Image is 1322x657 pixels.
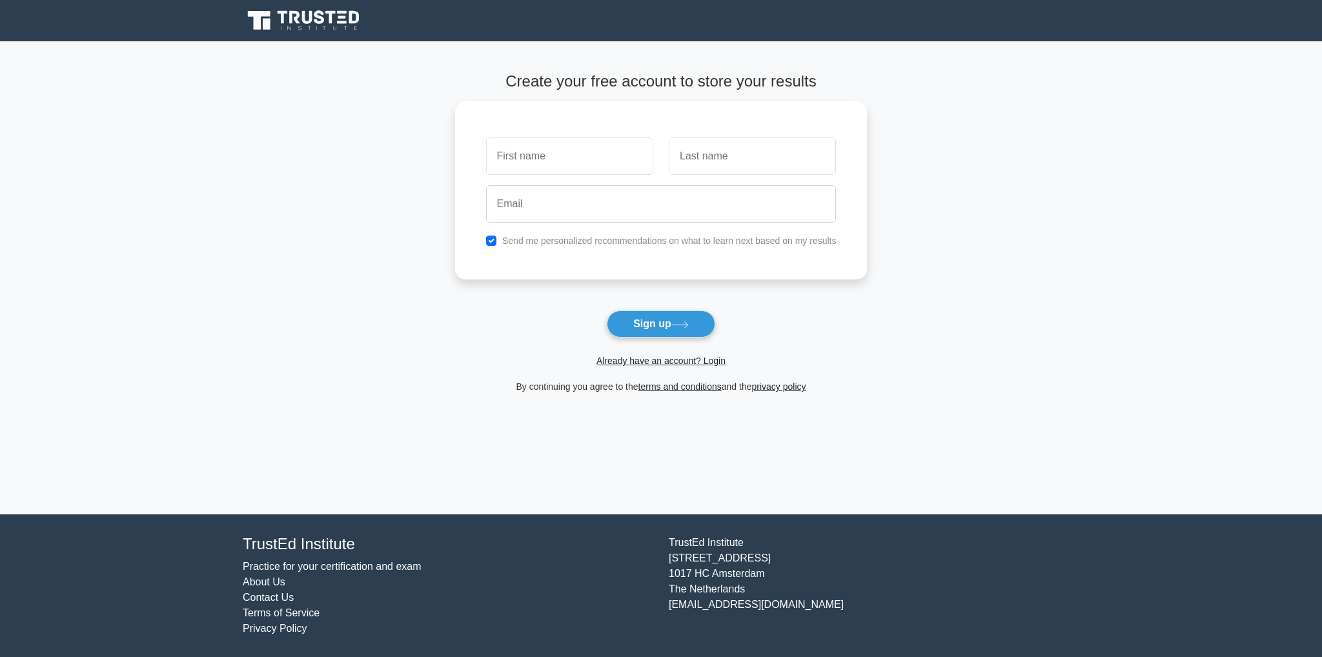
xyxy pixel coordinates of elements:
input: First name [486,137,653,175]
input: Last name [669,137,836,175]
a: Contact Us [243,592,294,603]
input: Email [486,185,837,223]
h4: TrustEd Institute [243,535,653,554]
a: About Us [243,576,285,587]
a: Terms of Service [243,607,320,618]
a: Already have an account? Login [596,356,726,366]
a: terms and conditions [638,381,722,392]
label: Send me personalized recommendations on what to learn next based on my results [502,236,837,246]
a: Privacy Policy [243,623,307,634]
div: By continuing you agree to the and the [447,379,875,394]
h4: Create your free account to store your results [455,72,868,91]
a: Practice for your certification and exam [243,561,422,572]
button: Sign up [607,310,715,338]
div: TrustEd Institute [STREET_ADDRESS] 1017 HC Amsterdam The Netherlands [EMAIL_ADDRESS][DOMAIN_NAME] [661,535,1087,636]
a: privacy policy [752,381,806,392]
